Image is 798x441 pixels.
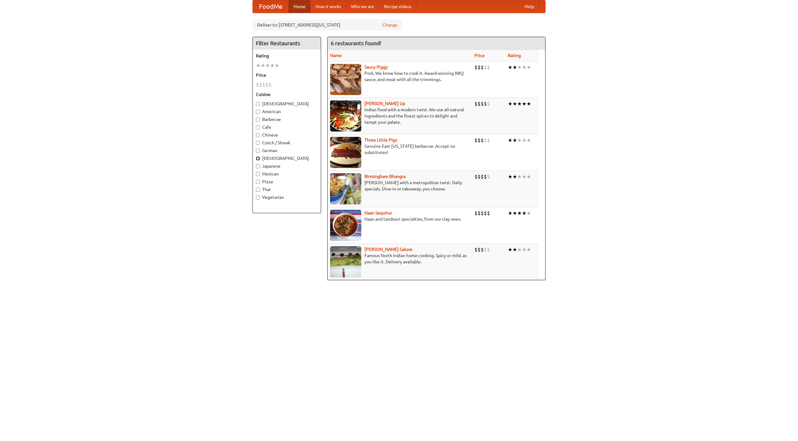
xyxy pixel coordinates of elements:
[256,194,318,200] label: Vegetarian
[512,246,517,253] li: ★
[481,173,484,180] li: $
[512,173,517,180] li: ★
[256,125,260,129] input: Cafe
[256,180,260,184] input: Pizza
[484,64,487,71] li: $
[252,19,402,31] div: Deliver to: [STREET_ADDRESS][US_STATE]
[520,0,539,13] a: Help
[508,53,521,58] a: Rating
[330,70,469,83] p: Pork. We know how to cook it. Award-winning BBQ sauce, and meat with all the trimmings.
[330,216,469,222] p: Naan and tandoori specialties, from our clay oven.
[256,110,260,114] input: American
[346,0,379,13] a: Who we are
[330,53,342,58] a: Name
[526,64,531,71] li: ★
[487,64,490,71] li: $
[256,133,260,137] input: Chinese
[256,62,261,69] li: ★
[474,246,478,253] li: $
[364,101,405,106] a: [PERSON_NAME] Up
[474,100,478,107] li: $
[484,210,487,217] li: $
[522,173,526,180] li: ★
[481,246,484,253] li: $
[256,124,318,130] label: Cafe
[330,100,361,132] img: curryup.jpg
[478,64,481,71] li: $
[364,174,406,179] a: Birmingham Bhangra
[256,102,260,106] input: [DEMOGRAPHIC_DATA]
[256,101,318,107] label: [DEMOGRAPHIC_DATA]
[330,210,361,241] img: naansequitur.jpg
[517,210,522,217] li: ★
[508,100,512,107] li: ★
[474,137,478,144] li: $
[364,137,397,142] a: Three Little Pigs
[484,173,487,180] li: $
[364,65,388,70] b: Saucy Piggy
[481,64,484,71] li: $
[256,186,318,193] label: Thai
[478,137,481,144] li: $
[526,137,531,144] li: ★
[330,143,469,156] p: Genuine East [US_STATE] barbecue. Accept no substitutes!
[517,64,522,71] li: ★
[330,137,361,168] img: littlepigs.jpg
[481,100,484,107] li: $
[256,156,260,161] input: [DEMOGRAPHIC_DATA]
[253,37,321,50] h4: Filter Restaurants
[256,141,260,145] input: Czech / Slovak
[256,116,318,122] label: Barbecue
[382,22,397,28] a: Change
[508,137,512,144] li: ★
[256,72,318,78] h5: Price
[265,62,270,69] li: ★
[474,173,478,180] li: $
[256,163,318,169] label: Japanese
[330,246,361,277] img: currygalore.jpg
[517,246,522,253] li: ★
[256,108,318,115] label: American
[478,173,481,180] li: $
[256,140,318,146] label: Czech / Slovak
[256,117,260,122] input: Barbecue
[508,173,512,180] li: ★
[478,210,481,217] li: $
[253,0,289,13] a: FoodMe
[484,246,487,253] li: $
[310,0,346,13] a: How it works
[256,195,260,199] input: Vegetarian
[522,210,526,217] li: ★
[256,188,260,192] input: Thai
[474,53,485,58] a: Price
[512,137,517,144] li: ★
[256,171,318,177] label: Mexican
[364,247,412,252] a: [PERSON_NAME] Galore
[522,137,526,144] li: ★
[256,149,260,153] input: German
[526,210,531,217] li: ★
[256,155,318,161] label: [DEMOGRAPHIC_DATA]
[512,64,517,71] li: ★
[508,210,512,217] li: ★
[275,62,279,69] li: ★
[330,180,469,192] p: [PERSON_NAME] with a metropolitan twist. Daily specials. Dine-in or takeaway, you choose.
[364,210,392,215] b: Naan Sequitur
[526,246,531,253] li: ★
[330,252,469,265] p: Famous North Indian home cooking. Spicy or mild, as you like it. Delivery available.
[265,81,268,88] li: $
[517,100,522,107] li: ★
[487,210,490,217] li: $
[256,91,318,98] h5: Cuisine
[474,64,478,71] li: $
[256,81,259,88] li: $
[522,100,526,107] li: ★
[256,179,318,185] label: Pizza
[256,147,318,154] label: German
[481,137,484,144] li: $
[484,100,487,107] li: $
